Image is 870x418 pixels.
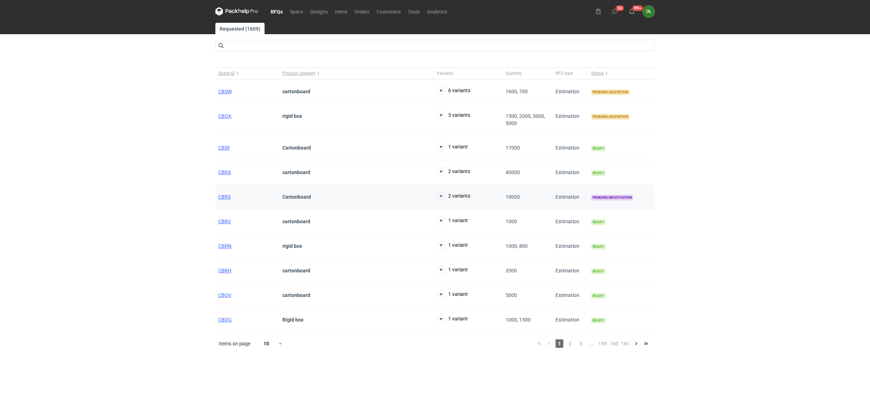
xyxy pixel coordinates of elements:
[553,160,588,185] div: Estimation
[506,113,545,126] span: 1500, 2000, 3000, 5000
[591,293,605,299] span: Ready
[437,315,468,323] button: 1 variant
[373,7,404,16] a: Customers
[591,195,633,200] span: Pending negotiation
[506,317,531,323] span: 1000, 1500
[267,7,286,16] a: RFQs
[282,113,302,119] strong: rigid box
[215,68,280,79] button: Quote ID
[218,145,230,151] a: CBSF
[506,194,520,200] span: 10000
[282,194,311,200] strong: Cartonboard
[282,317,303,323] strong: Rigid box
[215,7,258,16] svg: Packhelp Pro
[553,185,588,209] div: Estimation
[437,290,468,299] button: 1 variant
[282,169,310,175] strong: cartonboard
[621,339,630,348] span: 161
[218,317,232,323] a: CBQG
[591,219,605,225] span: Ready
[566,339,574,348] span: 2
[553,308,588,332] div: Estimation
[218,292,231,298] a: CBQV
[282,243,302,249] strong: rigid box
[218,169,231,175] a: CBRX
[643,6,655,17] div: Olga Łopatowicz
[437,87,470,95] button: 6 variants
[591,70,604,76] span: Status
[588,68,652,79] button: Status
[506,243,528,249] span: 1000, 800
[437,241,468,250] button: 1 variant
[598,339,607,348] span: 159
[553,258,588,283] div: Estimation
[506,219,517,224] span: 1000
[437,216,468,225] button: 1 variant
[591,268,605,274] span: Ready
[218,219,231,224] a: CBRV
[577,339,585,348] span: 3
[553,283,588,308] div: Estimation
[215,23,265,34] a: Requested (1609)
[255,339,278,349] div: 10
[591,146,605,151] span: Ready
[591,318,605,323] span: Ready
[553,234,588,258] div: Estimation
[218,194,231,200] a: CBRS
[282,219,310,224] strong: cartonboard
[218,243,231,249] a: CBRN
[591,244,605,250] span: Ready
[553,104,588,136] div: Estimation
[282,145,311,151] strong: Cartonboard
[282,89,310,94] strong: cartonboard
[282,292,310,298] strong: cartonboard
[218,89,232,94] a: CBSW
[437,266,468,274] button: 1 variant
[591,170,605,176] span: Ready
[437,70,453,76] span: Variants
[556,339,563,348] span: 1
[506,70,522,76] span: Quantity
[506,145,520,151] span: 17000
[218,113,231,119] a: CBQA
[506,292,517,298] span: 5000
[423,7,451,16] a: Analytics
[506,169,520,175] span: 40000
[506,268,517,273] span: 3500
[437,167,470,176] button: 2 variants
[588,339,595,348] span: ...
[591,114,630,120] span: Pending quotation
[610,339,618,348] span: 160
[404,7,423,16] a: Tools
[553,136,588,160] div: Estimation
[553,79,588,104] div: Estimation
[307,7,331,16] a: Designs
[351,7,373,16] a: Orders
[591,89,630,95] span: Pending quotation
[556,70,573,76] span: RFQ type
[609,6,621,17] button: 34
[506,89,528,94] span: 1600, 700
[331,7,351,16] a: Items
[437,143,468,151] button: 1 variant
[643,6,655,17] button: OŁ
[282,268,310,273] strong: cartonboard
[280,68,434,79] button: Product category
[218,70,235,76] span: Quote ID
[437,192,470,200] button: 2 variants
[218,268,231,273] a: CBRH
[553,209,588,234] div: Estimation
[286,7,307,16] a: Specs
[282,70,316,76] span: Product category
